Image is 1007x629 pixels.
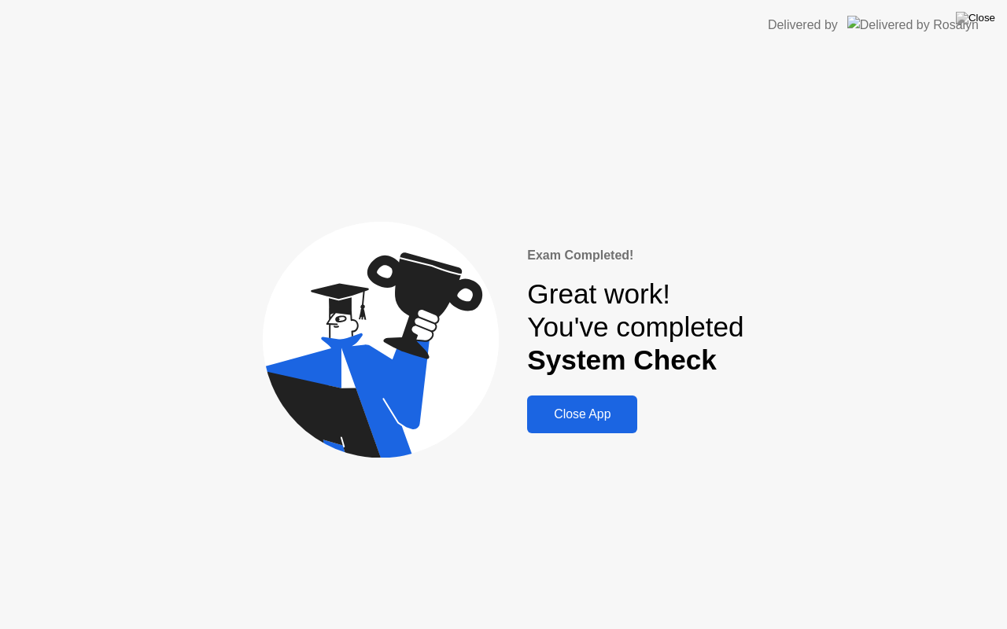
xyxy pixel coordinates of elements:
img: Close [956,12,995,24]
div: Exam Completed! [527,246,743,265]
b: System Check [527,344,717,375]
img: Delivered by Rosalyn [847,16,979,34]
div: Great work! You've completed [527,278,743,377]
div: Delivered by [768,16,838,35]
button: Close App [527,395,637,433]
div: Close App [532,407,633,421]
